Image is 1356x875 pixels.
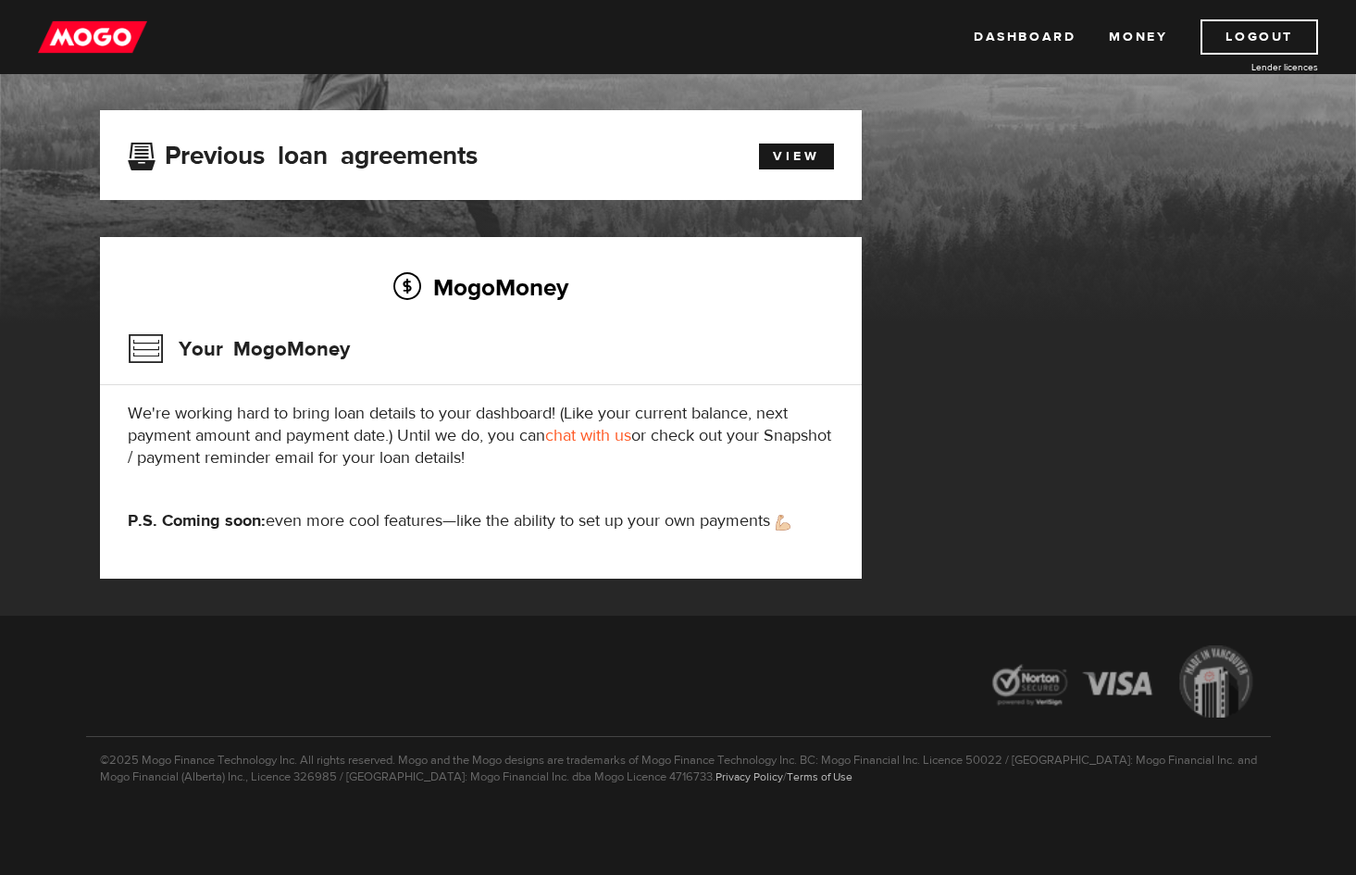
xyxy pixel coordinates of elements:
h3: Your MogoMoney [128,325,350,373]
h3: Previous loan agreements [128,141,478,165]
img: legal-icons-92a2ffecb4d32d839781d1b4e4802d7b.png [975,631,1271,736]
a: Money [1109,19,1167,55]
img: mogo_logo-11ee424be714fa7cbb0f0f49df9e16ec.png [38,19,147,55]
strong: P.S. Coming soon: [128,510,266,531]
iframe: LiveChat chat widget [986,444,1356,875]
a: View [759,144,834,169]
h2: MogoMoney [128,268,834,306]
a: Lender licences [1179,60,1318,74]
img: strong arm emoji [776,515,790,531]
p: ©2025 Mogo Finance Technology Inc. All rights reserved. Mogo and the Mogo designs are trademarks ... [86,736,1271,785]
a: Privacy Policy [715,769,783,784]
a: Logout [1200,19,1318,55]
a: Dashboard [974,19,1076,55]
p: even more cool features—like the ability to set up your own payments [128,510,834,532]
a: chat with us [545,425,631,446]
p: We're working hard to bring loan details to your dashboard! (Like your current balance, next paym... [128,403,834,469]
a: Terms of Use [787,769,852,784]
